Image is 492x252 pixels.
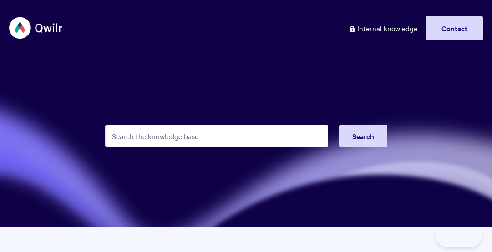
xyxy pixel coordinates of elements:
[339,125,387,147] button: Search
[105,125,328,147] input: Search the knowledge base
[342,16,424,40] a: Internal knowledge
[352,131,374,141] span: Search
[426,16,483,40] a: Contact
[435,220,483,247] iframe: Toggle Customer Support
[9,11,63,45] img: Qwilr Help Center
